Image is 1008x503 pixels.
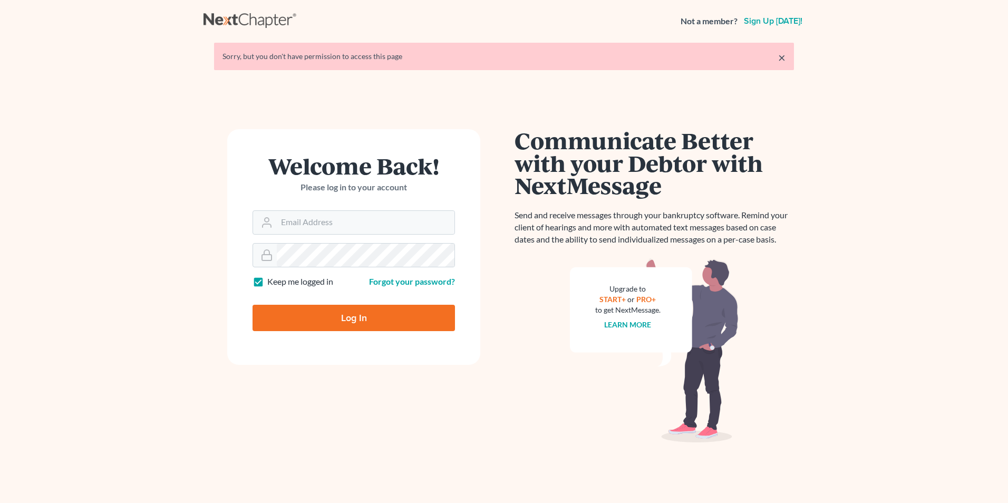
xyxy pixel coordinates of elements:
input: Email Address [277,211,454,234]
img: nextmessage_bg-59042aed3d76b12b5cd301f8e5b87938c9018125f34e5fa2b7a6b67550977c72.svg [570,258,739,443]
h1: Communicate Better with your Debtor with NextMessage [515,129,794,197]
a: × [778,51,786,64]
a: PRO+ [637,295,656,304]
span: or [628,295,635,304]
input: Log In [253,305,455,331]
label: Keep me logged in [267,276,333,288]
a: Learn more [605,320,652,329]
div: Sorry, but you don't have permission to access this page [222,51,786,62]
div: Upgrade to [595,284,661,294]
a: START+ [600,295,626,304]
h1: Welcome Back! [253,154,455,177]
strong: Not a member? [681,15,738,27]
a: Forgot your password? [369,276,455,286]
a: Sign up [DATE]! [742,17,805,25]
p: Send and receive messages through your bankruptcy software. Remind your client of hearings and mo... [515,209,794,246]
p: Please log in to your account [253,181,455,194]
div: to get NextMessage. [595,305,661,315]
